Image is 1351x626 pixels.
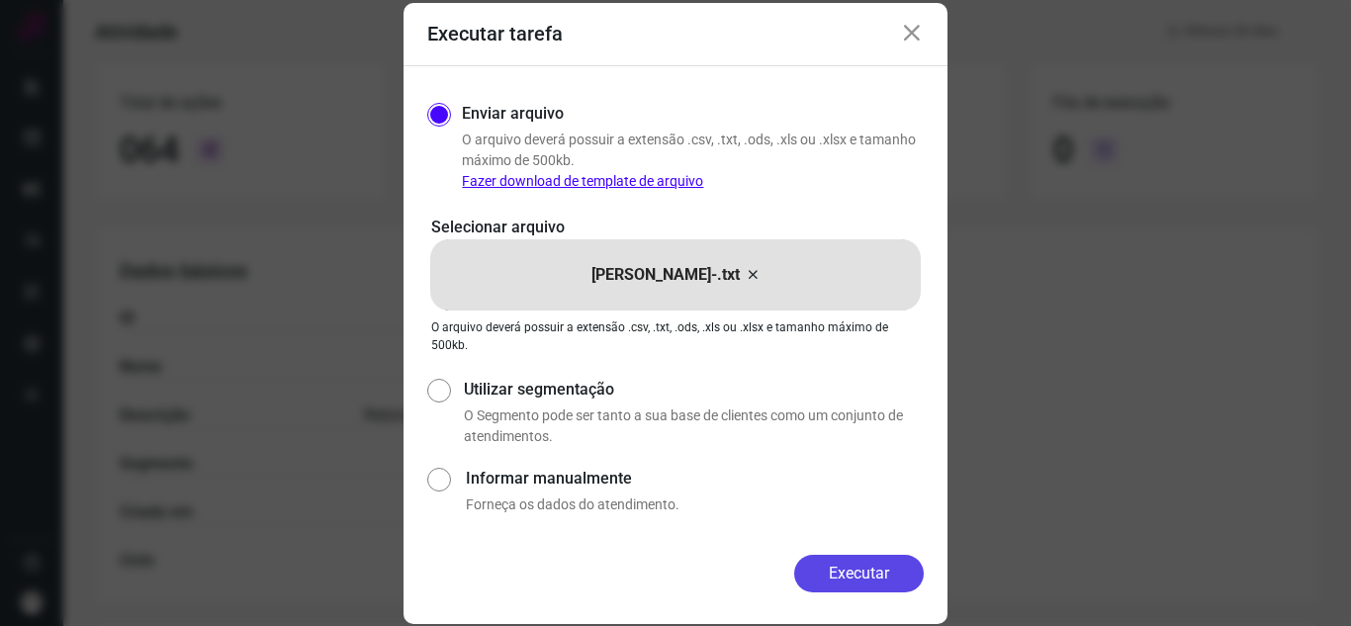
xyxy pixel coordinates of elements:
p: O arquivo deverá possuir a extensão .csv, .txt, .ods, .xls ou .xlsx e tamanho máximo de 500kb. [431,318,920,354]
label: Enviar arquivo [462,102,564,126]
label: Informar manualmente [466,467,924,491]
p: Selecionar arquivo [431,216,920,239]
a: Fazer download de template de arquivo [462,173,703,189]
p: O arquivo deverá possuir a extensão .csv, .txt, .ods, .xls ou .xlsx e tamanho máximo de 500kb. [462,130,924,192]
p: [PERSON_NAME]-.txt [591,263,740,287]
button: Executar [794,555,924,592]
p: O Segmento pode ser tanto a sua base de clientes como um conjunto de atendimentos. [464,405,924,447]
p: Forneça os dados do atendimento. [466,494,924,515]
h3: Executar tarefa [427,22,563,45]
label: Utilizar segmentação [464,378,924,402]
